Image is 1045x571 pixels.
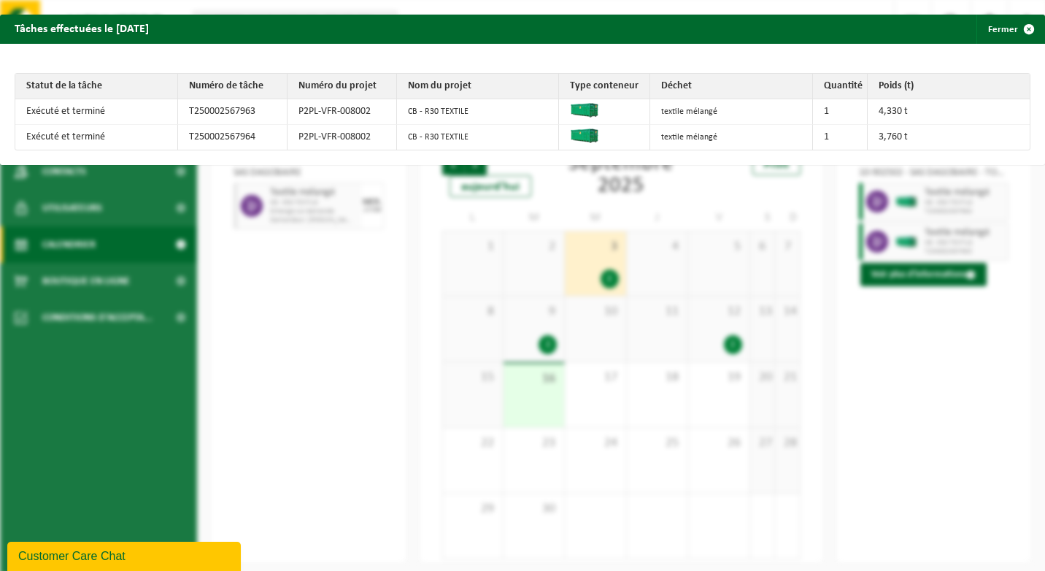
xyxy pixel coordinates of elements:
[976,15,1044,44] button: Fermer
[15,125,178,150] td: Exécuté et terminé
[813,125,868,150] td: 1
[868,74,1030,99] th: Poids (t)
[15,74,178,99] th: Statut de la tâche
[178,99,288,125] td: T250002567963
[813,99,868,125] td: 1
[650,74,813,99] th: Déchet
[570,129,599,143] img: HK-XR-30-GN-00
[15,99,178,125] td: Exécuté et terminé
[397,74,560,99] th: Nom du projet
[178,125,288,150] td: T250002567964
[813,74,868,99] th: Quantité
[288,125,397,150] td: P2PL-VFR-008002
[288,74,397,99] th: Numéro du projet
[868,125,1030,150] td: 3,760 t
[650,99,813,125] td: textile mélangé
[559,74,650,99] th: Type conteneur
[868,99,1030,125] td: 4,330 t
[288,99,397,125] td: P2PL-VFR-008002
[178,74,288,99] th: Numéro de tâche
[650,125,813,150] td: textile mélangé
[570,103,599,118] img: HK-XR-30-GN-00
[7,539,244,571] iframe: chat widget
[397,99,560,125] td: CB - R30 TEXTILE
[397,125,560,150] td: CB - R30 TEXTILE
